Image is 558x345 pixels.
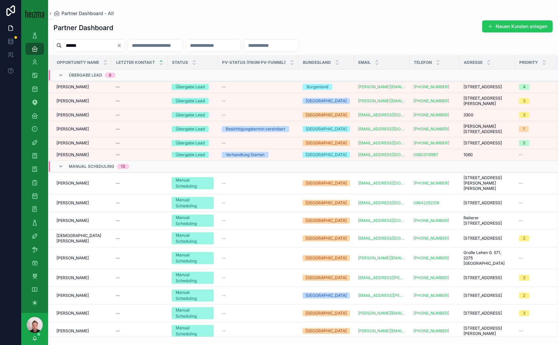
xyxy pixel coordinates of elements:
a: [GEOGRAPHIC_DATA] [303,255,350,261]
span: Priority [519,60,538,65]
div: Manual Scheduling [176,307,210,319]
a: [PHONE_NUMBER] [413,255,449,261]
span: 3300 [463,112,474,118]
a: 06803116987 [413,152,438,157]
a: [PERSON_NAME][STREET_ADDRESS] [463,124,511,134]
div: [GEOGRAPHIC_DATA] [306,255,347,261]
span: Reiterer [STREET_ADDRESS] [463,215,511,226]
a: [PHONE_NUMBER] [413,112,449,118]
span: [PERSON_NAME] [56,311,89,316]
a: -- [222,84,295,90]
span: [STREET_ADDRESS][PERSON_NAME][PERSON_NAME] [463,175,511,191]
button: Neuen Kunden anlegen [482,20,553,32]
div: Übergabe Lead [176,126,205,132]
a: [EMAIL_ADDRESS][DOMAIN_NAME] [358,112,405,118]
a: [PHONE_NUMBER] [413,140,449,146]
a: [EMAIL_ADDRESS][PERSON_NAME][DOMAIN_NAME] [358,275,405,280]
span: Status [172,60,188,65]
a: -- [222,98,295,104]
a: [PHONE_NUMBER] [413,126,455,132]
a: Übergabe Lead [172,152,214,158]
a: -- [222,328,295,334]
div: Burgenland [307,84,328,90]
a: [GEOGRAPHIC_DATA] [303,140,350,146]
a: -- [116,311,164,316]
a: [PERSON_NAME] [56,112,108,118]
a: [EMAIL_ADDRESS][DOMAIN_NAME] [358,140,405,146]
a: [PERSON_NAME][EMAIL_ADDRESS][DOMAIN_NAME] [358,328,405,334]
span: -- [222,200,226,206]
a: [GEOGRAPHIC_DATA] [303,275,350,281]
a: [PERSON_NAME] [56,275,108,280]
a: -- [222,275,295,280]
p: -- [116,84,120,90]
a: [GEOGRAPHIC_DATA] [303,126,350,132]
a: [STREET_ADDRESS][PERSON_NAME] [463,96,511,106]
a: [PERSON_NAME] [56,328,108,334]
span: [STREET_ADDRESS] [463,84,502,90]
a: Manual Scheduling [172,272,214,284]
div: 4 [523,84,526,90]
span: Manual Scheduling [69,164,114,169]
div: 2 [523,235,525,241]
p: -- [116,255,120,261]
a: [PHONE_NUMBER] [413,98,455,104]
h1: Partner Dashboard [53,23,113,32]
span: -- [519,328,523,334]
div: [GEOGRAPHIC_DATA] [306,310,347,316]
a: [PHONE_NUMBER] [413,236,449,241]
div: [GEOGRAPHIC_DATA] [306,328,347,334]
a: [STREET_ADDRESS] [463,236,511,241]
span: -- [222,293,226,298]
a: [PERSON_NAME][EMAIL_ADDRESS][DOMAIN_NAME] [358,84,405,90]
a: [EMAIL_ADDRESS][DOMAIN_NAME] [358,236,405,241]
a: Manual Scheduling [172,307,214,319]
div: 5 [523,140,525,146]
div: [GEOGRAPHIC_DATA] [306,200,347,206]
div: 3 [523,275,525,281]
a: [PERSON_NAME] [56,218,108,223]
div: Übergabe Lead [176,84,205,90]
div: Besichtigungstermin vereinbart [226,126,285,132]
div: Manual Scheduling [176,252,210,264]
a: [STREET_ADDRESS] [463,84,511,90]
span: Übergabe Lead [69,73,102,78]
a: [EMAIL_ADDRESS][DOMAIN_NAME] [358,200,405,206]
a: Übergabe Lead [172,98,214,104]
div: Manual Scheduling [176,215,210,227]
div: Verhandlung Starten [226,152,264,158]
div: Übergabe Lead [176,98,205,104]
span: -- [222,112,226,118]
span: [PERSON_NAME] [56,112,89,118]
a: [GEOGRAPHIC_DATA] [303,293,350,299]
p: -- [116,200,120,206]
div: [GEOGRAPHIC_DATA] [306,293,347,299]
a: Manual Scheduling [172,215,214,227]
div: 3 [523,112,525,118]
a: -- [116,275,164,280]
img: App logo [25,9,44,18]
span: [STREET_ADDRESS] [463,140,502,146]
a: [EMAIL_ADDRESS][PERSON_NAME][DOMAIN_NAME] [358,293,405,298]
span: [PERSON_NAME] [56,293,89,298]
a: -- [116,328,164,334]
a: [PERSON_NAME] [56,126,108,132]
a: [PHONE_NUMBER] [413,218,455,223]
span: [STREET_ADDRESS] [463,311,502,316]
a: 06642262318 [413,200,439,206]
a: [EMAIL_ADDRESS][DOMAIN_NAME] [358,181,405,186]
a: [PHONE_NUMBER] [413,275,455,280]
a: [PHONE_NUMBER] [413,311,455,316]
span: [STREET_ADDRESS] [463,293,502,298]
div: Manual Scheduling [176,290,210,302]
a: Partner Dashboard - All [53,10,114,17]
p: -- [116,311,120,316]
a: [PERSON_NAME][EMAIL_ADDRESS][DOMAIN_NAME] [358,311,405,316]
a: Manual Scheduling [172,252,214,264]
a: [PERSON_NAME] [56,152,108,157]
span: Große Lehen G. 571, 2275 [GEOGRAPHIC_DATA] [463,250,511,266]
a: Manual Scheduling [172,325,214,337]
